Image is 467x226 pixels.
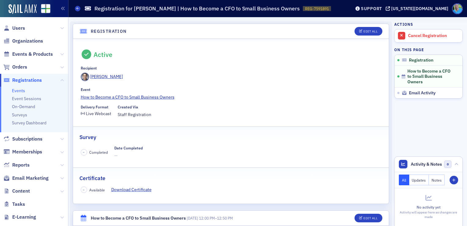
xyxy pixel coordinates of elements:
h4: On this page [394,47,463,52]
img: SailAMX [41,4,50,13]
span: Activity & Notes [411,161,442,168]
span: Subscriptions [12,136,42,142]
div: [PERSON_NAME] [90,73,123,80]
a: Survey Dashboard [12,120,46,126]
a: Users [3,25,25,32]
button: Edit All [355,214,382,222]
span: Email Marketing [12,175,49,182]
button: Edit All [355,27,382,36]
span: Reports [12,162,30,168]
span: — [114,153,143,159]
a: On-Demand [12,104,35,109]
div: Created Via [118,105,138,109]
a: [PERSON_NAME] [81,73,123,81]
div: Delivery Format [81,105,108,109]
span: Orders [12,64,27,70]
div: Support [361,6,382,11]
div: Cancel Registration [408,33,459,39]
div: Active [94,51,112,58]
span: REG-7591891 [305,6,329,11]
span: Completed [89,149,108,155]
span: Email Activity [409,90,436,96]
span: Memberships [12,149,42,155]
a: Content [3,188,30,194]
a: Registrations [3,77,42,84]
span: Registration [409,58,433,63]
a: Surveys [12,112,27,118]
img: SailAMX [9,4,37,14]
span: Tasks [12,201,25,208]
div: [US_STATE][DOMAIN_NAME] [391,6,448,11]
span: 0 [444,160,452,168]
a: Email Marketing [3,175,49,182]
button: [US_STATE][DOMAIN_NAME] [386,6,450,11]
div: Edit All [363,217,377,220]
a: View Homepage [37,4,50,14]
div: How to Become a CFO to Small Business Owners [91,215,186,221]
div: Date Completed [114,146,143,150]
div: Activity will appear here as changes are made [399,210,458,220]
div: Recipient [81,66,97,70]
h4: Registration [91,28,127,35]
a: Organizations [3,38,43,44]
h4: Actions [394,21,413,27]
span: E-Learning [12,214,36,220]
span: Available [89,187,105,193]
a: Subscriptions [3,136,42,142]
a: E-Learning [3,214,36,220]
span: Registrations [12,77,42,84]
button: Notes [429,175,445,185]
a: Events [12,88,25,93]
a: Reports [3,162,30,168]
span: – [83,188,85,192]
a: Cancel Registration [395,29,462,42]
button: Updates [409,175,429,185]
div: Live Webcast [86,112,111,115]
button: All [399,175,409,185]
span: Profile [452,3,463,14]
div: Edit All [363,30,377,33]
span: Users [12,25,25,32]
span: Content [12,188,30,194]
a: Events & Products [3,51,53,58]
span: Organizations [12,38,43,44]
span: Staff Registration [118,111,151,118]
h2: Survey [79,133,96,141]
span: Events & Products [12,51,53,58]
span: – [83,150,85,154]
a: Tasks [3,201,25,208]
div: No activity yet [399,204,458,210]
span: [DATE] [187,216,198,220]
time: 12:50 PM [217,216,233,220]
a: Event Sessions [12,96,41,101]
span: – [187,216,233,220]
h2: Certificate [79,174,105,182]
h1: Registration for [PERSON_NAME] | How to Become a CFO to Small Business Owners [94,5,300,12]
span: How to Become a CFO to Small Business Owners [407,69,454,85]
div: Event [81,87,90,92]
a: Download Certificate [111,186,156,193]
time: 12:00 PM [199,216,215,220]
a: Memberships [3,149,42,155]
a: How to Become a CFO to Small Business Owners [81,94,381,100]
a: Orders [3,64,27,70]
